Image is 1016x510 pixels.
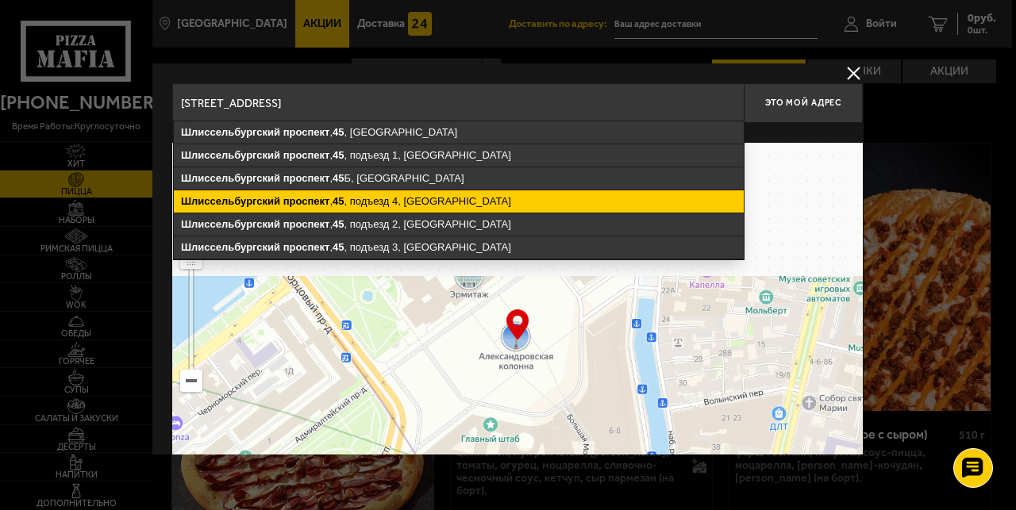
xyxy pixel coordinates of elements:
ymaps: 45 [333,126,344,138]
ymaps: Шлиссельбургский [181,195,280,207]
ymaps: , , подъезд 1, [GEOGRAPHIC_DATA] [174,144,744,167]
button: Это мой адрес [744,83,863,123]
ymaps: 45 [333,172,344,184]
ymaps: проспект [283,172,330,184]
ymaps: Шлиссельбургский [181,241,280,253]
ymaps: проспект [283,126,330,138]
ymaps: Шлиссельбургский [181,126,280,138]
ymaps: , , подъезд 3, [GEOGRAPHIC_DATA] [174,236,744,259]
ymaps: , , подъезд 2, [GEOGRAPHIC_DATA] [174,213,744,236]
ymaps: Шлиссельбургский [181,149,280,161]
ymaps: проспект [283,241,330,253]
ymaps: , , подъезд 4, [GEOGRAPHIC_DATA] [174,190,744,213]
p: Укажите дом на карте или в поле ввода [172,127,396,140]
span: Это мой адрес [765,98,841,108]
ymaps: 45 [333,218,344,230]
ymaps: , , [GEOGRAPHIC_DATA] [174,121,744,144]
ymaps: Шлиссельбургский [181,218,280,230]
ymaps: проспект [283,149,330,161]
input: Введите адрес доставки [172,83,744,123]
ymaps: 45 [333,195,344,207]
ymaps: проспект [283,218,330,230]
ymaps: 45 [333,149,344,161]
ymaps: , Б, [GEOGRAPHIC_DATA] [174,167,744,190]
ymaps: проспект [283,195,330,207]
ymaps: Шлиссельбургский [181,172,280,184]
button: delivery type [844,63,864,83]
ymaps: 45 [333,241,344,253]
